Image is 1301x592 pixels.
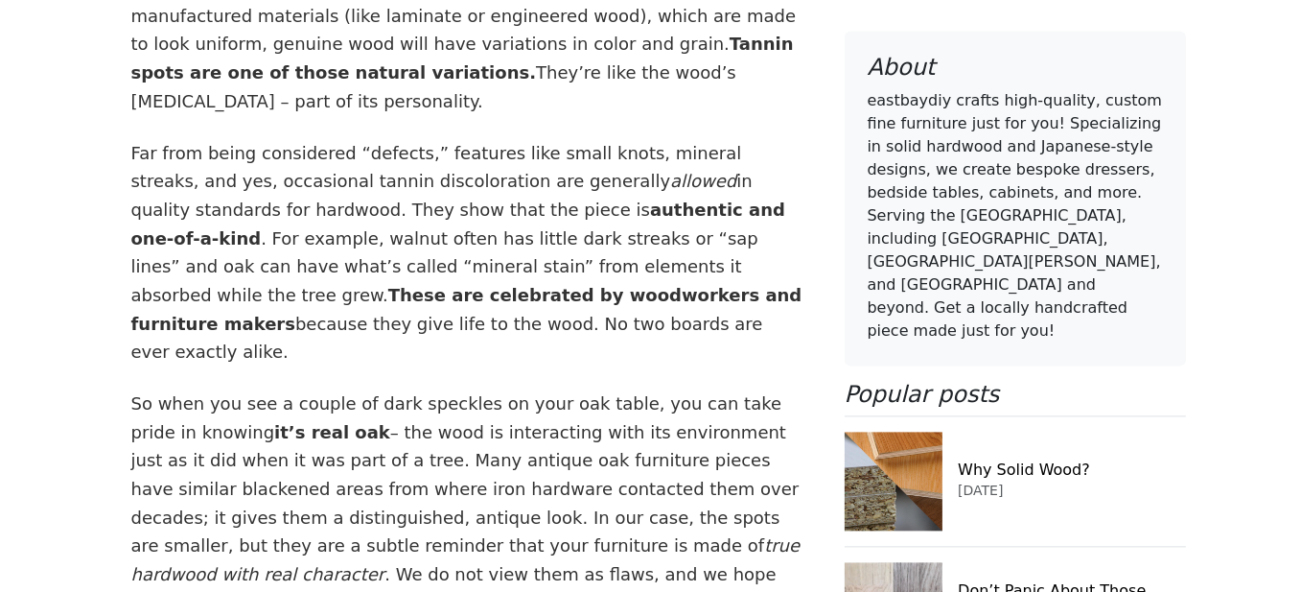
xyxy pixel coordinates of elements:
[845,416,1186,547] a: Why Solid Wood?Why Solid Wood?[DATE]
[958,461,1185,479] h6: Why Solid Wood?
[131,139,806,367] p: Far from being considered “defects,” features like small knots, mineral streaks, and yes, occasio...
[131,285,802,334] strong: These are celebrated by woodworkers and furniture makers
[845,381,1186,409] h4: Popular posts
[274,422,390,442] strong: it’s real oak
[868,89,1163,343] p: eastbaydiy crafts high-quality, custom fine furniture just for you! Specializing in solid hardwoo...
[131,200,785,249] strong: authentic and one-of-a-kind
[670,171,736,191] i: allowed
[868,54,1163,82] h4: About
[958,484,1003,499] small: [DATE]
[845,433,943,532] img: Why Solid Wood?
